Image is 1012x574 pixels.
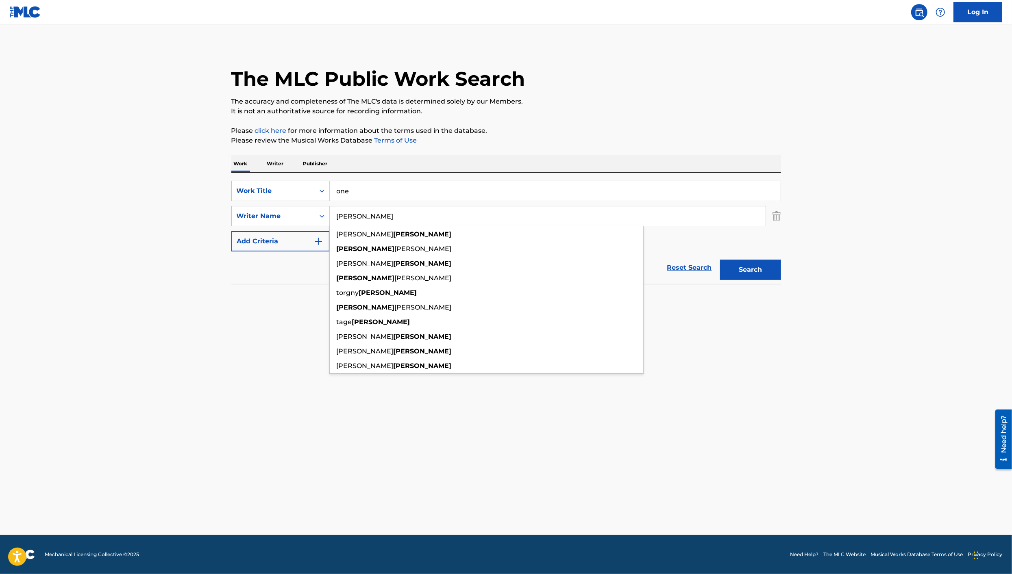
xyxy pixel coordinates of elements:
[823,551,866,558] a: The MLC Website
[337,260,394,267] span: [PERSON_NAME]
[337,274,395,282] strong: [PERSON_NAME]
[373,136,417,144] a: Terms of Use
[231,67,525,91] h1: The MLC Public Work Search
[313,236,323,246] img: 9d2ae6d4665cec9f34b9.svg
[255,127,287,134] a: click here
[237,211,310,221] div: Writer Name
[394,230,452,238] strong: [PERSON_NAME]
[337,318,352,326] span: tage
[914,7,924,17] img: search
[911,4,927,20] a: Public Search
[337,230,394,238] span: [PERSON_NAME]
[231,136,781,145] p: Please review the Musical Works Database
[772,206,781,226] img: Delete Criterion
[720,260,781,280] button: Search
[337,289,359,297] span: torgny
[10,6,41,18] img: MLC Logo
[352,318,410,326] strong: [PERSON_NAME]
[231,97,781,106] p: The accuracy and completeness of The MLC's data is determined solely by our Members.
[394,260,452,267] strong: [PERSON_NAME]
[394,333,452,340] strong: [PERSON_NAME]
[663,259,716,277] a: Reset Search
[953,2,1002,22] a: Log In
[968,551,1002,558] a: Privacy Policy
[871,551,963,558] a: Musical Works Database Terms of Use
[395,303,452,311] span: [PERSON_NAME]
[231,231,330,251] button: Add Criteria
[337,362,394,370] span: [PERSON_NAME]
[265,155,286,172] p: Writer
[231,126,781,136] p: Please for more information about the terms used in the database.
[301,155,330,172] p: Publisher
[395,274,452,282] span: [PERSON_NAME]
[394,362,452,370] strong: [PERSON_NAME]
[974,543,979,568] div: Drag
[337,347,394,355] span: [PERSON_NAME]
[337,333,394,340] span: [PERSON_NAME]
[936,7,945,17] img: help
[971,535,1012,574] iframe: Chat Widget
[337,303,395,311] strong: [PERSON_NAME]
[45,551,139,558] span: Mechanical Licensing Collective © 2025
[932,4,949,20] div: Help
[231,155,250,172] p: Work
[395,245,452,253] span: [PERSON_NAME]
[989,407,1012,472] iframe: Resource Center
[337,245,395,253] strong: [PERSON_NAME]
[231,181,781,284] form: Search Form
[359,289,417,297] strong: [PERSON_NAME]
[394,347,452,355] strong: [PERSON_NAME]
[231,106,781,116] p: It is not an authoritative source for recording information.
[10,550,35,559] img: logo
[237,186,310,196] div: Work Title
[790,551,818,558] a: Need Help?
